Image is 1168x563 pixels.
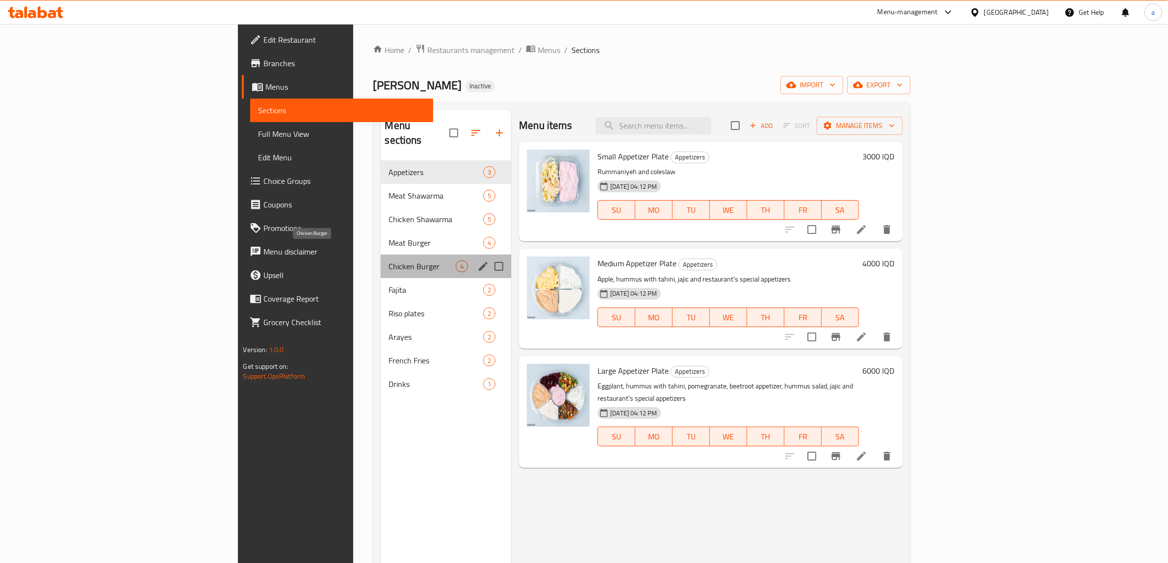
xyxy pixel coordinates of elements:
[748,120,775,131] span: Add
[527,256,590,319] img: Medium Appetizer Plate
[483,166,495,178] div: items
[746,118,777,133] button: Add
[671,152,709,163] div: Appetizers
[381,156,511,400] nav: Menu sections
[484,333,495,342] span: 2
[679,259,717,270] span: Appetizers
[381,278,511,302] div: Fajita2
[676,430,706,444] span: TU
[847,76,910,94] button: export
[415,44,515,56] a: Restaurants management
[373,44,910,56] nav: breadcrumb
[710,427,747,446] button: WE
[381,207,511,231] div: Chicken Shawarma5
[483,213,495,225] div: items
[784,200,822,220] button: FR
[242,310,433,334] a: Grocery Checklist
[389,307,483,319] div: Riso plates
[597,166,858,178] p: Rummaniyeh and coleslaw
[263,199,425,210] span: Coupons
[456,262,467,271] span: 4
[784,427,822,446] button: FR
[564,44,568,56] li: /
[488,121,511,145] button: Add section
[263,246,425,257] span: Menu disclaimer
[263,175,425,187] span: Choice Groups
[483,355,495,366] div: items
[597,149,669,164] span: Small Appetizer Plate
[597,273,858,285] p: Apple, hummus with tahini, jajic and restaurant's special appetizers
[751,430,780,444] span: TH
[1151,7,1155,18] span: a
[263,57,425,69] span: Branches
[714,203,743,217] span: WE
[381,160,511,184] div: Appetizers3
[476,259,491,274] button: edit
[484,285,495,295] span: 2
[725,115,746,136] span: Select section
[389,355,483,366] span: French Fries
[788,203,818,217] span: FR
[639,430,669,444] span: MO
[381,302,511,325] div: Riso plates2
[243,343,267,356] span: Version:
[676,310,706,325] span: TU
[802,446,822,466] span: Select to update
[635,427,673,446] button: MO
[519,44,522,56] li: /
[250,122,433,146] a: Full Menu View
[389,260,456,272] span: Chicken Burger
[389,166,483,178] div: Appetizers
[389,213,483,225] span: Chicken Shawarma
[826,203,855,217] span: SA
[242,75,433,99] a: Menus
[484,168,495,177] span: 3
[597,307,635,327] button: SU
[250,146,433,169] a: Edit Menu
[242,287,433,310] a: Coverage Report
[710,307,747,327] button: WE
[856,450,867,462] a: Edit menu item
[606,409,661,418] span: [DATE] 04:12 PM
[822,307,859,327] button: SA
[714,310,743,325] span: WE
[822,427,859,446] button: SA
[389,378,483,390] div: Drinks
[263,34,425,46] span: Edit Restaurant
[875,444,899,468] button: delete
[780,76,843,94] button: import
[456,260,468,272] div: items
[483,378,495,390] div: items
[714,430,743,444] span: WE
[466,80,495,92] div: Inactive
[242,263,433,287] a: Upsell
[484,356,495,365] span: 2
[381,325,511,349] div: Arayes2
[519,118,572,133] h2: Menu items
[784,307,822,327] button: FR
[747,307,784,327] button: TH
[878,6,938,18] div: Menu-management
[875,218,899,241] button: delete
[984,7,1049,18] div: [GEOGRAPHIC_DATA]
[242,169,433,193] a: Choice Groups
[389,284,483,296] span: Fajita
[242,51,433,75] a: Branches
[751,310,780,325] span: TH
[602,310,631,325] span: SU
[389,331,483,343] span: Arayes
[389,237,483,249] span: Meat Burger
[602,203,631,217] span: SU
[263,269,425,281] span: Upsell
[802,219,822,240] span: Select to update
[671,366,709,378] div: Appetizers
[671,366,709,377] span: Appetizers
[788,79,835,91] span: import
[639,310,669,325] span: MO
[596,117,711,134] input: search
[381,255,511,278] div: Chicken Burger4edit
